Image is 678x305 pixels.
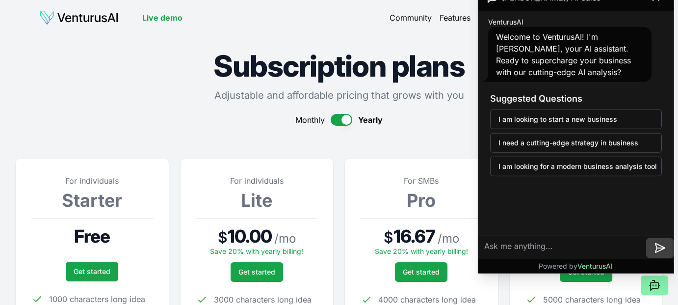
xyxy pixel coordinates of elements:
[393,226,436,246] span: 16.67
[74,226,110,246] span: Free
[31,175,153,187] p: For individuals
[395,262,447,282] a: Get started
[375,247,468,255] span: Save 20% with yearly billing!
[577,262,613,270] span: VenturusAI
[274,231,296,247] span: / mo
[142,12,183,24] a: Live demo
[361,191,482,210] h3: Pro
[361,175,482,187] p: For SMBs
[390,12,432,24] a: Community
[496,32,631,77] span: Welcome to VenturusAI! I'm [PERSON_NAME], your AI assistant. Ready to supercharge your business w...
[490,157,662,176] button: I am looking for a modern business analysis tool
[384,228,393,246] span: $
[295,114,325,126] span: Monthly
[490,133,662,153] button: I need a cutting-edge strategy in business
[231,262,283,282] a: Get started
[488,17,523,27] span: VenturusAI
[490,110,662,129] button: I am looking to start a new business
[210,247,303,255] span: Save 20% with yearly billing!
[358,114,383,126] span: Yearly
[49,293,145,305] span: 1000 characters long idea
[490,92,662,106] h3: Suggested Questions
[196,191,318,210] h3: Lite
[539,261,613,271] p: Powered by
[440,12,470,24] a: Features
[438,231,459,247] span: / mo
[31,191,153,210] h3: Starter
[66,262,118,281] a: Get started
[218,228,228,246] span: $
[228,226,272,246] span: 10.00
[16,51,662,81] h1: Subscription plans
[196,175,318,187] p: For individuals
[39,10,119,26] img: logo
[16,88,662,102] p: Adjustable and affordable pricing that grows with you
